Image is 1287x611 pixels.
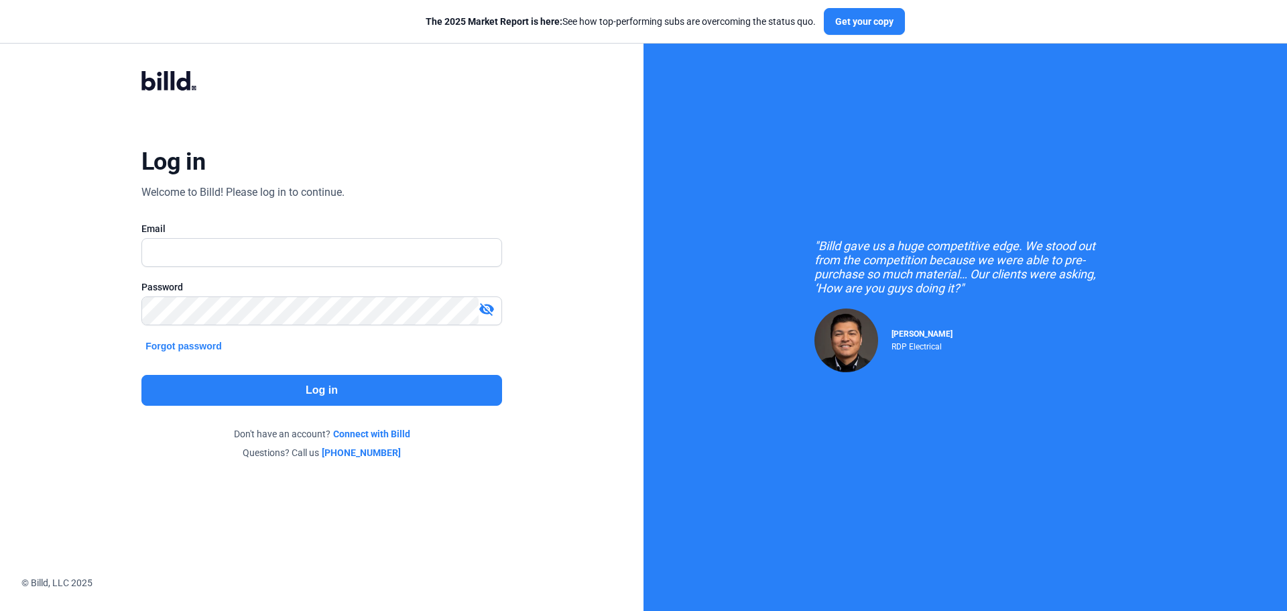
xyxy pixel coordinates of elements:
img: Raul Pacheco [814,309,878,372]
mat-icon: visibility_off [479,301,495,317]
span: The 2025 Market Report is here: [426,16,562,27]
div: Questions? Call us [141,446,502,459]
div: RDP Electrical [892,339,953,351]
span: [PERSON_NAME] [892,329,953,339]
div: "Billd gave us a huge competitive edge. We stood out from the competition because we were able to... [814,239,1116,295]
button: Forgot password [141,339,226,353]
a: [PHONE_NUMBER] [322,446,401,459]
div: Don't have an account? [141,427,502,441]
div: See how top-performing subs are overcoming the status quo. [426,15,816,28]
a: Connect with Billd [333,427,410,441]
div: Email [141,222,502,235]
div: Log in [141,147,205,176]
button: Get your copy [824,8,905,35]
div: Welcome to Billd! Please log in to continue. [141,184,345,201]
div: Password [141,280,502,294]
button: Log in [141,375,502,406]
